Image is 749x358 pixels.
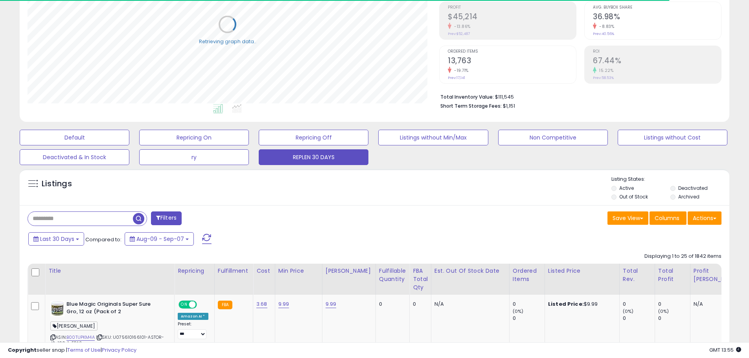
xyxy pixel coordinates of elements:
div: Repricing [178,267,211,275]
b: Total Inventory Value: [440,94,494,100]
p: Listing States: [611,176,729,183]
span: Profit [448,6,576,10]
div: 0 [413,301,425,308]
button: Filters [151,211,182,225]
span: | SKU: U075610166101-ASTOR-JS-166-1-FBA2 [50,334,164,346]
div: Total Profit [658,267,687,283]
label: Deactivated [678,185,708,191]
div: $9.99 [548,301,613,308]
span: Compared to: [85,236,121,243]
label: Archived [678,193,699,200]
span: 2025-10-8 13:55 GMT [709,346,741,354]
div: 0 [513,315,545,322]
div: Amazon AI * [178,313,208,320]
span: [PERSON_NAME] [50,321,98,330]
small: Prev: 40.56% [593,31,614,36]
a: 9.99 [278,300,289,308]
button: Actions [688,211,721,225]
button: Listings without Min/Max [378,130,488,145]
small: -19.71% [451,68,469,73]
div: seller snap | | [8,347,136,354]
img: 41oKucH56VL._SL40_.jpg [50,301,64,316]
strong: Copyright [8,346,37,354]
div: Min Price [278,267,319,275]
h5: Listings [42,178,72,189]
b: Short Term Storage Fees: [440,103,502,109]
div: [PERSON_NAME] [326,267,372,275]
h2: $45,214 [448,12,576,23]
div: N/A [694,301,738,308]
small: (0%) [623,308,634,314]
button: Repricing Off [259,130,368,145]
a: B00TUPKM4A [66,334,95,341]
button: Deactivated & In Stock [20,149,129,165]
h2: 13,763 [448,56,576,67]
span: Avg. Buybox Share [593,6,721,10]
label: Active [619,185,634,191]
div: 0 [658,315,690,322]
small: Prev: $52,487 [448,31,470,36]
h2: 36.98% [593,12,721,23]
small: FBA [218,301,232,309]
div: Fulfillment [218,267,250,275]
div: FBA Total Qty [413,267,428,292]
div: Profit [PERSON_NAME] [694,267,740,283]
li: $111,545 [440,92,716,101]
button: Columns [650,211,686,225]
label: Out of Stock [619,193,648,200]
div: 0 [379,301,403,308]
span: Ordered Items [448,50,576,54]
button: REPLEN 30 DAYS [259,149,368,165]
p: N/A [434,301,503,308]
small: -13.86% [451,24,471,29]
div: 0 [623,301,655,308]
div: Total Rev. [623,267,651,283]
a: 9.99 [326,300,337,308]
span: Last 30 Days [40,235,74,243]
b: Blue Magic Originals Super Sure Gro, 12 oz (Pack of 2 [66,301,162,317]
span: Columns [655,214,679,222]
small: (0%) [513,308,524,314]
button: ry [139,149,249,165]
a: Privacy Policy [102,346,136,354]
small: 15.22% [596,68,613,73]
button: Repricing On [139,130,249,145]
div: Preset: [178,321,208,339]
button: Last 30 Days [28,232,84,246]
a: Terms of Use [67,346,101,354]
button: Save View [607,211,648,225]
button: Aug-09 - Sep-07 [125,232,194,246]
div: Retrieving graph data.. [199,38,256,45]
small: Prev: 17,141 [448,75,465,80]
h2: 67.44% [593,56,721,67]
span: Aug-09 - Sep-07 [136,235,184,243]
small: -8.83% [596,24,614,29]
div: 0 [623,315,655,322]
span: OFF [196,301,208,308]
div: Cost [256,267,272,275]
div: 0 [658,301,690,308]
div: 0 [513,301,545,308]
div: Ordered Items [513,267,541,283]
button: Default [20,130,129,145]
span: ROI [593,50,721,54]
button: Non Competitive [498,130,608,145]
b: Listed Price: [548,300,584,308]
div: Est. Out Of Stock Date [434,267,506,275]
button: Listings without Cost [618,130,727,145]
div: Displaying 1 to 25 of 1842 items [644,253,721,260]
a: 3.68 [256,300,267,308]
span: $1,151 [503,102,515,110]
div: Listed Price [548,267,616,275]
small: (0%) [658,308,669,314]
div: Fulfillable Quantity [379,267,406,283]
div: Title [48,267,171,275]
small: Prev: 58.53% [593,75,614,80]
span: ON [179,301,189,308]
